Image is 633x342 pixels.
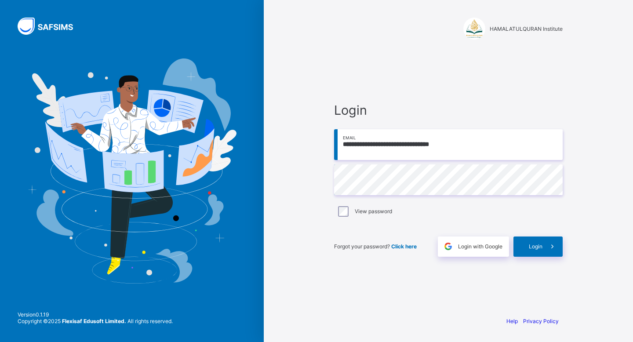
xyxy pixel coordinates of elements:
[529,243,542,250] span: Login
[18,318,173,324] span: Copyright © 2025 All rights reserved.
[355,208,392,215] label: View password
[490,25,563,32] span: HAMALATULQURAN Institute
[523,318,559,324] a: Privacy Policy
[458,243,502,250] span: Login with Google
[334,243,417,250] span: Forgot your password?
[391,243,417,250] a: Click here
[18,311,173,318] span: Version 0.1.19
[62,318,126,324] strong: Flexisaf Edusoft Limited.
[443,241,453,251] img: google.396cfc9801f0270233282035f929180a.svg
[18,18,84,35] img: SAFSIMS Logo
[27,58,236,284] img: Hero Image
[506,318,518,324] a: Help
[334,102,563,118] span: Login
